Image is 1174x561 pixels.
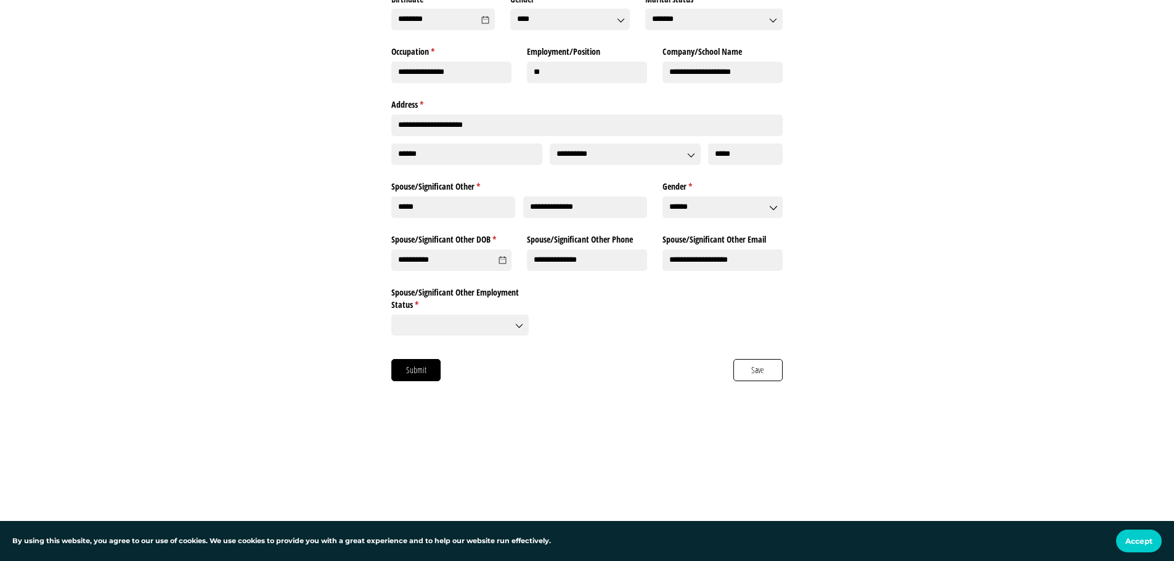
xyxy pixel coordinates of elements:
input: State [550,143,700,165]
input: Zip Code [708,143,782,165]
label: Spouse/​Significant Other Employment Status [391,283,528,311]
span: Save [751,363,765,377]
label: Spouse/​Significant Other DOB [391,230,512,246]
button: Accept [1116,530,1162,552]
label: Company/​School Name [662,42,783,58]
p: By using this website, you agree to our use of cookies. We use cookies to provide you with a grea... [12,536,551,547]
input: Address Line 1 [391,115,782,136]
label: Occupation [391,42,512,58]
input: First [391,196,515,218]
span: Accept [1125,536,1152,546]
button: Submit [391,359,441,381]
label: Gender [662,177,783,193]
label: Spouse/​Significant Other Email [662,230,783,246]
input: Last [523,196,647,218]
legend: Spouse/​Significant Other [391,177,647,193]
label: Spouse/​Significant Other Phone [527,230,647,246]
button: Save [733,359,783,381]
label: Employment/​Position [527,42,647,58]
span: Submit [406,363,427,377]
input: City [391,143,542,165]
legend: Address [391,95,782,111]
